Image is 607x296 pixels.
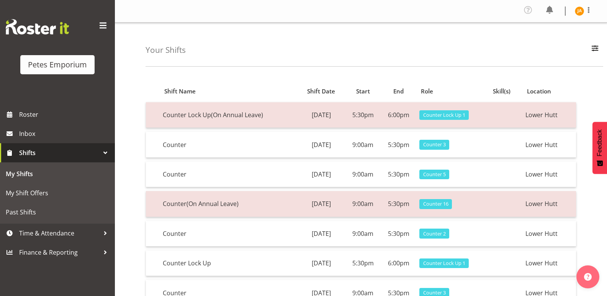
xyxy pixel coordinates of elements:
span: Finance & Reporting [19,247,100,258]
span: Counter 3 [423,141,446,148]
td: [DATE] [298,250,345,276]
span: Counter 2 [423,230,446,237]
td: 5:30pm [345,250,381,276]
td: 9:00am [345,132,381,157]
td: Lower Hutt [522,162,576,187]
h4: Your Shifts [146,46,186,54]
td: Counter Lock Up [160,250,298,276]
div: Role [421,87,484,96]
span: (On Annual Leave) [211,111,263,119]
button: Filter Employees [587,42,603,59]
td: 9:00am [345,221,381,247]
span: Roster [19,109,111,120]
div: Skill(s) [493,87,518,96]
div: End [385,87,412,96]
span: Counter 16 [423,200,448,208]
td: 6:00pm [381,250,416,276]
div: Start [349,87,376,96]
div: Shift Name [164,87,293,96]
td: 5:30pm [381,191,416,217]
img: Rosterit website logo [6,19,69,34]
td: Counter Lock Up [160,102,298,128]
div: Shift Date [302,87,340,96]
td: [DATE] [298,162,345,187]
td: [DATE] [298,132,345,157]
span: Counter 5 [423,171,446,178]
img: jeseryl-armstrong10788.jpg [575,7,584,16]
td: 5:30pm [381,221,416,247]
td: Lower Hutt [522,221,576,247]
td: Counter [160,132,298,157]
td: Counter [160,221,298,247]
td: 9:00am [345,191,381,217]
span: Counter Lock Up 1 [423,260,465,267]
td: 5:30pm [345,102,381,128]
td: Counter [160,191,298,217]
span: Past Shifts [6,206,109,218]
td: [DATE] [298,191,345,217]
td: Lower Hutt [522,132,576,157]
a: My Shift Offers [2,183,113,203]
span: (On Annual Leave) [187,200,239,208]
a: My Shifts [2,164,113,183]
td: Lower Hutt [522,250,576,276]
span: My Shift Offers [6,187,109,199]
span: Shifts [19,147,100,159]
td: 5:30pm [381,132,416,157]
div: Location [527,87,572,96]
td: 5:30pm [381,162,416,187]
span: Time & Attendance [19,227,100,239]
span: Inbox [19,128,111,139]
td: [DATE] [298,102,345,128]
span: Counter Lock Up 1 [423,111,465,119]
td: 6:00pm [381,102,416,128]
td: 9:00am [345,162,381,187]
span: My Shifts [6,168,109,180]
td: Lower Hutt [522,191,576,217]
button: Feedback - Show survey [592,122,607,174]
img: help-xxl-2.png [584,273,592,281]
td: Lower Hutt [522,102,576,128]
td: [DATE] [298,221,345,247]
span: Feedback [596,129,603,156]
a: Past Shifts [2,203,113,222]
div: Petes Emporium [28,59,87,70]
td: Counter [160,162,298,187]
